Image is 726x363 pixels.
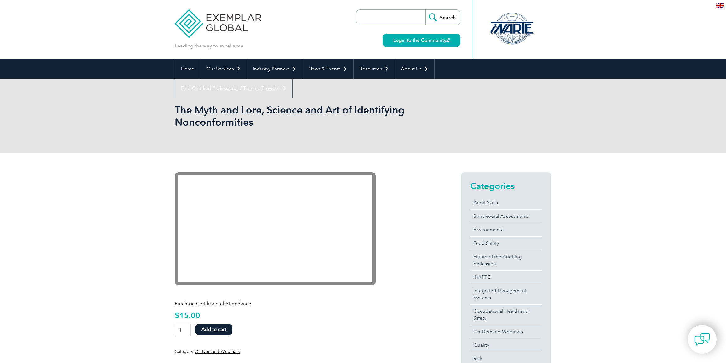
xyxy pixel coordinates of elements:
a: iNARTE [470,271,542,284]
span: Category: [175,349,240,354]
a: Occupational Health and Safety [470,305,542,325]
a: Future of the Auditing Profession [470,250,542,270]
a: Audit Skills [470,196,542,209]
a: Food Safety [470,237,542,250]
a: Environmental [470,223,542,236]
a: Quality [470,338,542,352]
iframe: YouTube video player [175,172,376,285]
input: Product quantity [175,324,191,336]
a: About Us [395,59,434,79]
img: open_square.png [446,38,450,42]
img: contact-chat.png [694,332,710,347]
a: News & Events [302,59,353,79]
a: Resources [354,59,395,79]
a: Find Certified Professional / Training Provider [175,79,292,98]
a: Industry Partners [247,59,302,79]
img: en [716,3,724,8]
span: $ [175,311,179,320]
p: Leading the way to excellence [175,42,243,49]
a: Home [175,59,200,79]
h1: The Myth and Lore, Science and Art of Identifying Nonconformities [175,104,416,128]
a: Our Services [200,59,247,79]
bdi: 15.00 [175,311,200,320]
a: Behavioural Assessments [470,210,542,223]
a: On-Demand Webinars [470,325,542,338]
a: On-Demand Webinars [195,349,240,354]
h2: Categories [470,181,542,191]
p: Purchase Certificate of Attendance [175,300,438,307]
input: Search [425,10,460,25]
button: Add to cart [195,324,232,335]
a: Login to the Community [383,34,460,47]
a: Integrated Management Systems [470,284,542,304]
